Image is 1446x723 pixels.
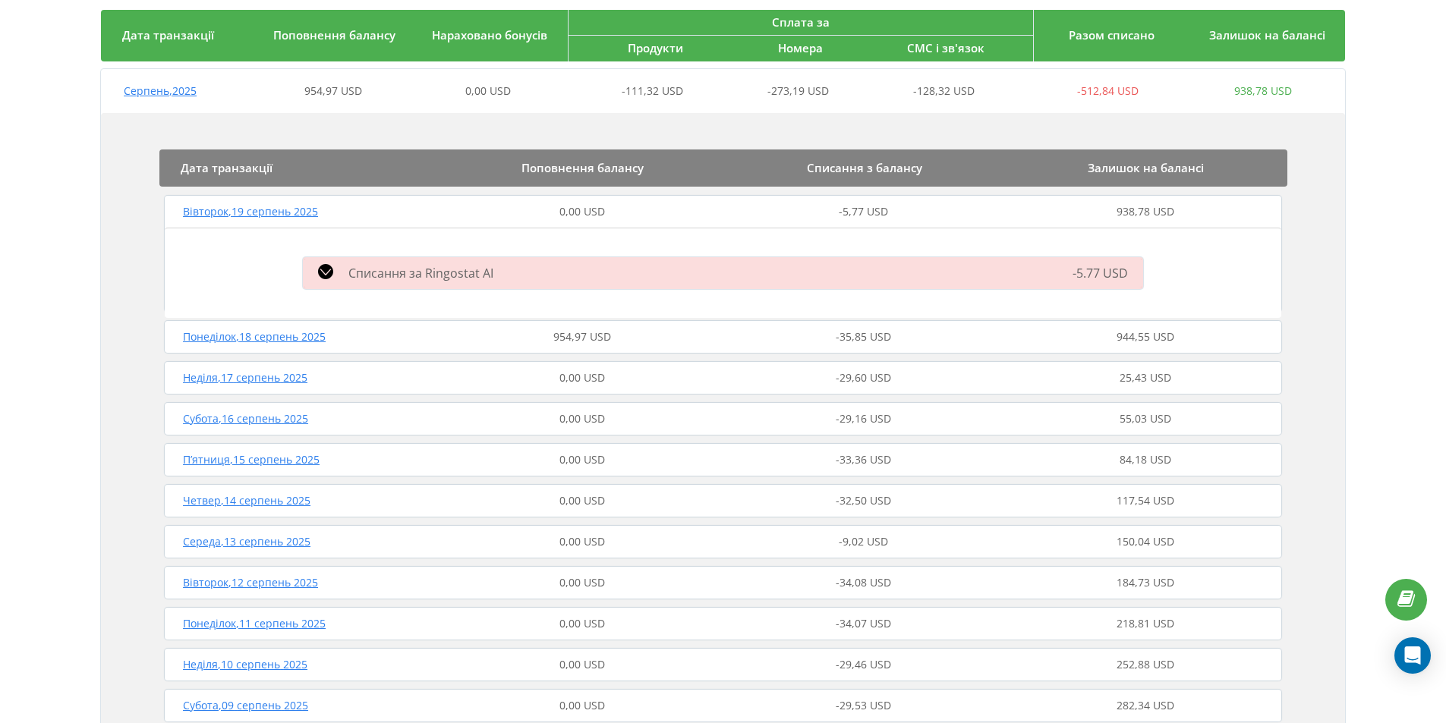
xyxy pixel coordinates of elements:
[183,575,318,589] span: Вівторок , 12 серпень 2025
[521,160,644,175] span: Поповнення балансу
[559,616,605,630] span: 0,00 USD
[913,83,975,98] span: -128,32 USD
[183,452,320,467] span: П’ятниця , 15 серпень 2025
[348,265,493,281] span: Списання за Ringostat AI
[622,83,683,98] span: -111,32 USD
[839,534,888,549] span: -9,02 USD
[181,160,273,175] span: Дата транзакції
[1069,27,1155,42] span: Разом списано
[1117,534,1174,549] span: 150,04 USD
[1117,616,1174,630] span: 218,81 USD
[465,83,511,98] span: 0,00 USD
[1117,698,1174,712] span: 282,34 USD
[559,698,605,712] span: 0,00 USD
[124,83,197,98] span: Серпень , 2025
[183,657,307,671] span: Неділя , 10 серпень 2025
[432,27,547,42] span: Нараховано бонусів
[183,493,310,508] span: Четвер , 14 серпень 2025
[559,411,605,426] span: 0,00 USD
[553,329,611,344] span: 954,97 USD
[836,452,891,467] span: -33,36 USD
[183,411,308,426] span: Субота , 16 серпень 2025
[839,204,888,218] span: -5,77 USD
[1077,83,1139,98] span: -512,84 USD
[772,14,830,30] span: Сплата за
[778,40,823,55] span: Номера
[836,329,891,344] span: -35,85 USD
[559,534,605,549] span: 0,00 USD
[1209,27,1325,42] span: Залишок на балансі
[628,40,683,55] span: Продукти
[836,575,891,589] span: -34,08 USD
[559,370,605,385] span: 0,00 USD
[907,40,984,55] span: СМС і зв'язок
[1234,83,1292,98] span: 938,78 USD
[559,575,605,589] span: 0,00 USD
[1117,329,1174,344] span: 944,55 USD
[559,493,605,508] span: 0,00 USD
[183,370,307,385] span: Неділя , 17 серпень 2025
[1120,370,1171,385] span: 25,43 USD
[183,698,308,712] span: Субота , 09 серпень 2025
[183,534,310,549] span: Середа , 13 серпень 2025
[1117,204,1174,218] span: 938,78 USD
[836,616,891,630] span: -34,07 USD
[836,657,891,671] span: -29,46 USD
[1120,411,1171,426] span: 55,03 USD
[836,698,891,712] span: -29,53 USD
[559,204,605,218] span: 0,00 USD
[122,27,214,42] span: Дата транзакції
[183,204,318,218] span: Вівторок , 19 серпень 2025
[807,160,922,175] span: Списання з балансу
[1117,575,1174,589] span: 184,73 USD
[767,83,829,98] span: -273,19 USD
[183,329,326,344] span: Понеділок , 18 серпень 2025
[1088,160,1204,175] span: Залишок на балансі
[559,657,605,671] span: 0,00 USD
[304,83,362,98] span: 954,97 USD
[836,370,891,385] span: -29,60 USD
[836,411,891,426] span: -29,16 USD
[559,452,605,467] span: 0,00 USD
[183,616,326,630] span: Понеділок , 11 серпень 2025
[1394,637,1431,674] div: Open Intercom Messenger
[1117,493,1174,508] span: 117,54 USD
[273,27,395,42] span: Поповнення балансу
[1117,657,1174,671] span: 252,88 USD
[1073,265,1128,281] span: -5.77 USD
[1120,452,1171,467] span: 84,18 USD
[836,493,891,508] span: -32,50 USD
